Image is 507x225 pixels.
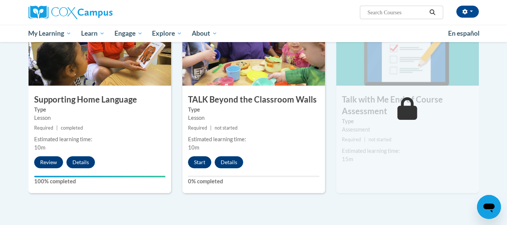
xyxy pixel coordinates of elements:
img: Course Image [182,11,325,86]
span: Explore [152,29,182,38]
h3: Talk with Me End of Course Assessment [336,94,479,117]
a: About [187,25,222,42]
button: Account Settings [456,6,479,18]
iframe: Button to launch messaging window [477,195,501,219]
span: My Learning [28,29,71,38]
span: | [210,125,212,131]
div: Assessment [342,125,473,134]
button: Start [188,156,211,168]
label: Type [34,106,165,114]
span: completed [61,125,83,131]
a: Engage [110,25,147,42]
span: Required [34,125,53,131]
div: Main menu [17,25,490,42]
span: | [364,137,366,142]
a: Learn [76,25,110,42]
div: Estimated learning time: [342,147,473,155]
label: 100% completed [34,177,165,186]
div: Lesson [34,114,165,122]
div: Estimated learning time: [34,135,165,143]
img: Course Image [29,11,171,86]
a: En español [443,26,484,41]
a: Explore [147,25,187,42]
div: Estimated learning time: [188,135,319,143]
button: Review [34,156,63,168]
div: Your progress [34,176,165,177]
span: Required [342,137,361,142]
span: Learn [81,29,105,38]
a: My Learning [24,25,77,42]
span: En español [448,29,480,37]
h3: Supporting Home Language [29,94,171,106]
h3: TALK Beyond the Classroom Walls [182,94,325,106]
span: not started [369,137,391,142]
span: 10m [34,144,45,151]
img: Course Image [336,11,479,86]
span: About [192,29,217,38]
span: Engage [114,29,143,38]
span: 15m [342,156,353,162]
span: | [56,125,58,131]
label: Type [342,117,473,125]
label: Type [188,106,319,114]
label: 0% completed [188,177,319,186]
span: Required [188,125,207,131]
button: Details [215,156,243,168]
div: Lesson [188,114,319,122]
button: Details [66,156,95,168]
span: 10m [188,144,199,151]
span: not started [215,125,238,131]
img: Cox Campus [29,6,113,19]
input: Search Courses [367,8,427,17]
button: Search [427,8,438,17]
a: Cox Campus [29,6,171,19]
